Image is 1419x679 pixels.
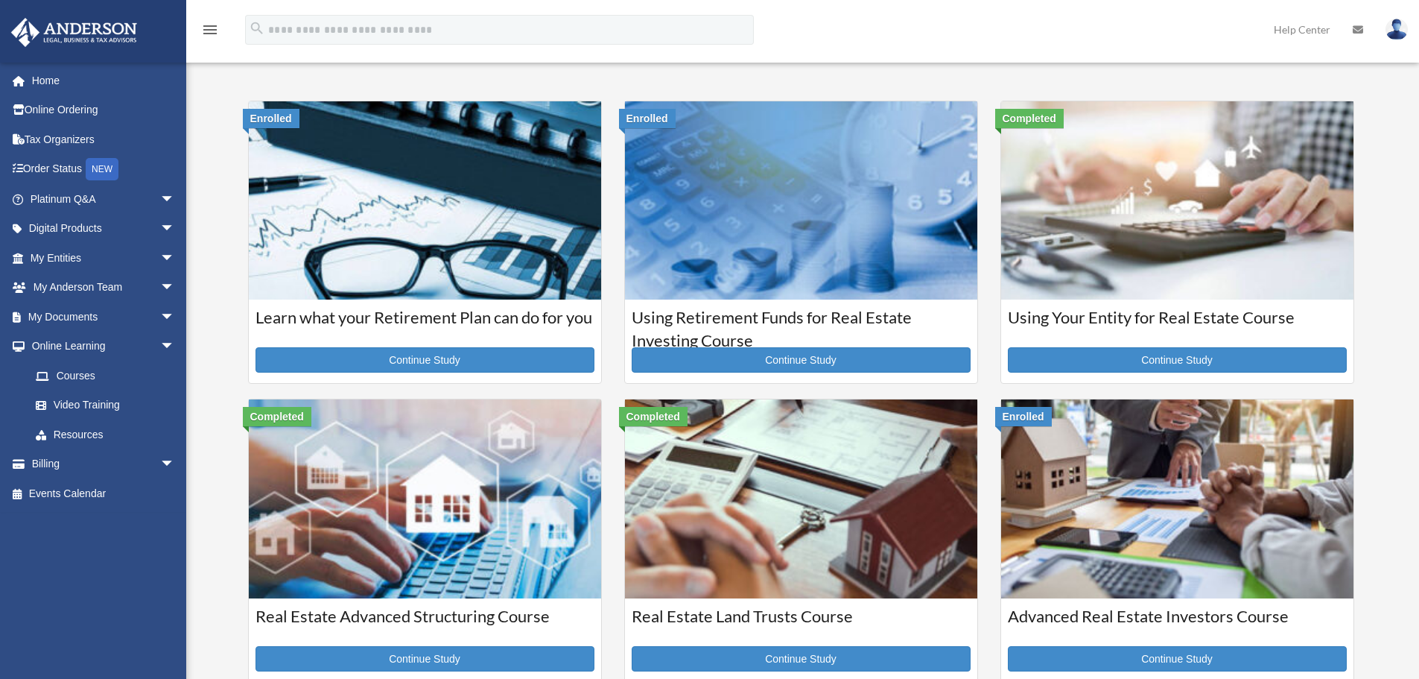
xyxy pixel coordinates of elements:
a: Online Ordering [10,95,197,125]
h3: Advanced Real Estate Investors Course [1008,605,1347,642]
h3: Real Estate Land Trusts Course [632,605,971,642]
span: arrow_drop_down [160,214,190,244]
span: arrow_drop_down [160,243,190,274]
div: Completed [243,407,311,426]
a: Continue Study [1008,347,1347,373]
a: Continue Study [632,347,971,373]
a: Events Calendar [10,479,197,508]
div: NEW [86,158,118,180]
div: Completed [619,407,688,426]
a: Continue Study [255,646,594,672]
div: Enrolled [243,109,299,128]
i: menu [201,21,219,39]
a: Digital Productsarrow_drop_down [10,214,197,244]
a: Order StatusNEW [10,154,197,185]
a: Continue Study [632,646,971,672]
div: Enrolled [995,407,1052,426]
a: My Anderson Teamarrow_drop_down [10,273,197,303]
a: Home [10,66,197,95]
a: Continue Study [255,347,594,373]
a: Platinum Q&Aarrow_drop_down [10,184,197,214]
span: arrow_drop_down [160,332,190,362]
a: Billingarrow_drop_down [10,449,197,479]
h3: Real Estate Advanced Structuring Course [255,605,594,642]
span: arrow_drop_down [160,302,190,332]
h3: Using Retirement Funds for Real Estate Investing Course [632,306,971,344]
a: Video Training [21,391,197,420]
a: menu [201,26,219,39]
a: Courses [21,361,190,391]
span: arrow_drop_down [160,449,190,480]
a: Online Learningarrow_drop_down [10,332,197,361]
div: Completed [995,109,1064,128]
a: Tax Organizers [10,124,197,154]
i: search [249,20,265,37]
span: arrow_drop_down [160,184,190,215]
span: arrow_drop_down [160,273,190,303]
h3: Learn what your Retirement Plan can do for you [255,306,594,344]
img: Anderson Advisors Platinum Portal [7,18,142,47]
a: Continue Study [1008,646,1347,672]
h3: Using Your Entity for Real Estate Course [1008,306,1347,344]
a: My Entitiesarrow_drop_down [10,243,197,273]
a: Resources [21,420,197,449]
img: User Pic [1385,19,1408,40]
div: Enrolled [619,109,676,128]
a: My Documentsarrow_drop_down [10,302,197,332]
